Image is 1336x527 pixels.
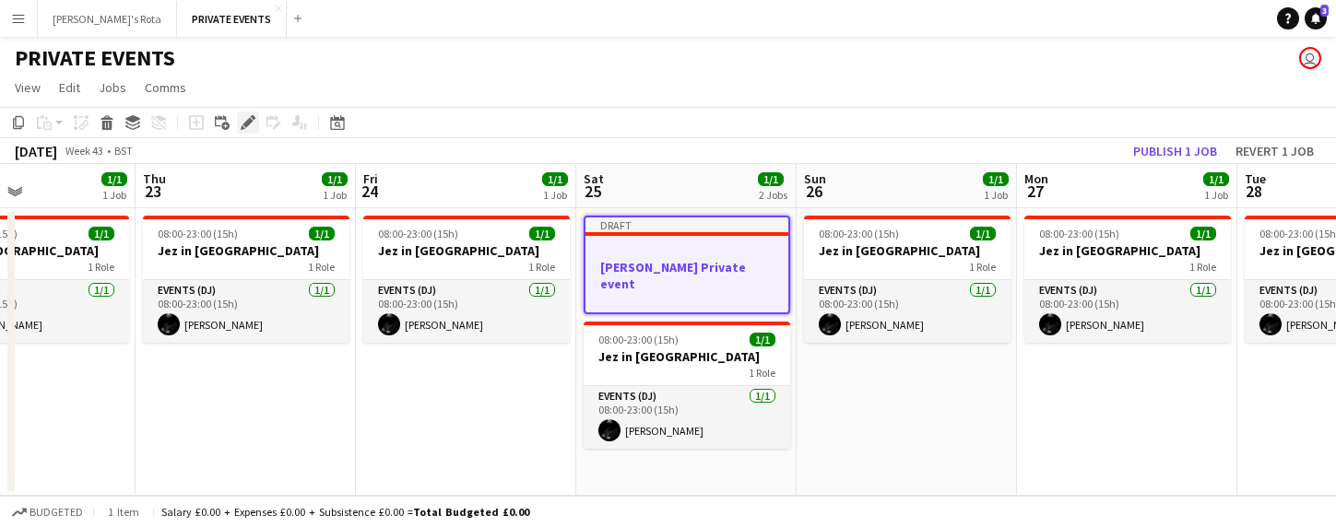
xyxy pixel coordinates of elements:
span: Mon [1024,170,1048,187]
span: Comms [145,79,186,96]
h3: Jez in [GEOGRAPHIC_DATA] [143,242,349,259]
span: 1 Role [308,260,335,274]
div: 2 Jobs [759,188,787,202]
a: Edit [52,76,88,100]
span: 1/1 [529,227,555,240]
span: Fri [363,170,378,187]
div: Salary £0.00 + Expenses £0.00 + Subsistence £0.00 = [161,505,529,519]
a: Comms [137,76,194,100]
span: 1 item [101,505,146,519]
div: Draft [585,217,788,232]
app-card-role: Events (DJ)1/108:00-23:00 (15h)[PERSON_NAME] [143,280,349,343]
span: Total Budgeted £0.00 [413,505,529,519]
div: 1 Job [1204,188,1228,202]
button: [PERSON_NAME]'s Rota [38,1,177,37]
a: 3 [1305,7,1327,29]
span: Sat [584,170,604,187]
span: 27 [1022,181,1048,202]
span: 1/1 [309,227,335,240]
span: View [15,79,41,96]
span: 08:00-23:00 (15h) [819,227,899,240]
span: 23 [140,181,166,202]
div: [DATE] [15,142,57,160]
div: 1 Job [102,188,126,202]
button: PRIVATE EVENTS [177,1,287,37]
span: 08:00-23:00 (15h) [158,227,238,240]
span: Sun [804,170,826,187]
app-job-card: Draft[PERSON_NAME] Private event [584,216,790,314]
h3: [PERSON_NAME] Private event [585,259,788,292]
app-card-role: Events (DJ)1/108:00-23:00 (15h)[PERSON_NAME] [584,386,790,449]
span: 1/1 [758,172,784,186]
span: Edit [59,79,80,96]
span: 25 [581,181,604,202]
app-card-role: Events (DJ)1/108:00-23:00 (15h)[PERSON_NAME] [1024,280,1231,343]
span: 08:00-23:00 (15h) [378,227,458,240]
app-job-card: 08:00-23:00 (15h)1/1Jez in [GEOGRAPHIC_DATA]1 RoleEvents (DJ)1/108:00-23:00 (15h)[PERSON_NAME] [804,216,1011,343]
h1: PRIVATE EVENTS [15,44,175,72]
span: 1/1 [101,172,127,186]
button: Revert 1 job [1228,139,1321,163]
app-job-card: 08:00-23:00 (15h)1/1Jez in [GEOGRAPHIC_DATA]1 RoleEvents (DJ)1/108:00-23:00 (15h)[PERSON_NAME] [1024,216,1231,343]
app-card-role: Events (DJ)1/108:00-23:00 (15h)[PERSON_NAME] [804,280,1011,343]
div: BST [114,144,133,158]
span: 26 [801,181,826,202]
span: 3 [1320,5,1329,17]
span: 1 Role [749,366,775,380]
span: 1/1 [322,172,348,186]
span: Tue [1245,170,1266,187]
button: Publish 1 job [1126,139,1224,163]
app-job-card: 08:00-23:00 (15h)1/1Jez in [GEOGRAPHIC_DATA]1 RoleEvents (DJ)1/108:00-23:00 (15h)[PERSON_NAME] [143,216,349,343]
div: 1 Job [984,188,1008,202]
span: 1/1 [750,333,775,346]
div: 1 Job [543,188,567,202]
span: 1/1 [970,227,996,240]
app-job-card: 08:00-23:00 (15h)1/1Jez in [GEOGRAPHIC_DATA]1 RoleEvents (DJ)1/108:00-23:00 (15h)[PERSON_NAME] [363,216,570,343]
h3: Jez in [GEOGRAPHIC_DATA] [363,242,570,259]
span: Week 43 [61,144,107,158]
span: Budgeted [30,506,83,519]
span: 1 Role [528,260,555,274]
span: 1/1 [1190,227,1216,240]
button: Budgeted [9,502,86,522]
span: 1/1 [983,172,1009,186]
span: 1/1 [89,227,114,240]
h3: Jez in [GEOGRAPHIC_DATA] [584,348,790,365]
app-user-avatar: Katie Farrow [1299,47,1321,69]
app-job-card: 08:00-23:00 (15h)1/1Jez in [GEOGRAPHIC_DATA]1 RoleEvents (DJ)1/108:00-23:00 (15h)[PERSON_NAME] [584,322,790,449]
span: 08:00-23:00 (15h) [598,333,679,346]
span: 1 Role [88,260,114,274]
span: 08:00-23:00 (15h) [1039,227,1119,240]
span: 1/1 [542,172,568,186]
span: Thu [143,170,166,187]
a: Jobs [91,76,134,100]
a: View [7,76,48,100]
span: 1/1 [1203,172,1229,186]
span: 24 [361,181,378,202]
span: 1 Role [969,260,996,274]
h3: Jez in [GEOGRAPHIC_DATA] [1024,242,1231,259]
span: 1 Role [1189,260,1216,274]
div: 1 Job [323,188,347,202]
app-card-role: Events (DJ)1/108:00-23:00 (15h)[PERSON_NAME] [363,280,570,343]
span: Jobs [99,79,126,96]
h3: Jez in [GEOGRAPHIC_DATA] [804,242,1011,259]
span: 28 [1242,181,1266,202]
